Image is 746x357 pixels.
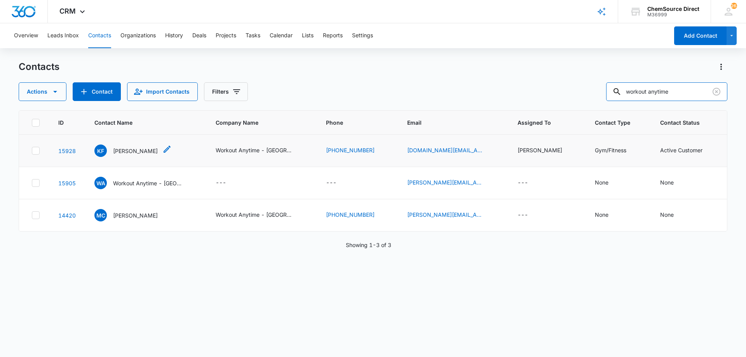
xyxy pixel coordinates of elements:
div: Email - mike.cain@workoutanytime.com - Select to Edit Field [407,211,499,220]
a: Navigate to contact details page for Katie Flowers [58,148,76,154]
div: Company Name - Workout Anytime - Thomasville - Select to Edit Field [216,146,307,155]
button: Clear [710,85,723,98]
div: Phone - - Select to Edit Field [326,178,350,188]
div: account id [647,12,699,17]
a: [PHONE_NUMBER] [326,146,375,154]
div: --- [518,211,528,220]
div: Email - mike.cain@anytimefitness.com - Select to Edit Field [407,178,499,188]
button: Add Contact [73,82,121,101]
p: Showing 1-3 of 3 [346,241,391,249]
span: Company Name [216,118,307,127]
button: Add Contact [674,26,727,45]
div: None [660,211,674,219]
div: Contact Status - None - Select to Edit Field [660,178,688,188]
button: Contacts [88,23,111,48]
span: CRM [59,7,76,15]
div: Company Name - - Select to Edit Field [216,178,240,188]
div: Assigned To - Chris Lozzi - Select to Edit Field [518,146,576,155]
div: Contact Status - None - Select to Edit Field [660,211,688,220]
div: Contact Name - Workout Anytime - Titusville FL - Select to Edit Field [94,177,197,189]
button: Lists [302,23,314,48]
button: Organizations [120,23,156,48]
div: [PERSON_NAME] [518,146,562,154]
div: Phone - (336) 944-3680 - Select to Edit Field [326,211,389,220]
div: None [595,178,608,186]
button: Overview [14,23,38,48]
p: [PERSON_NAME] [113,147,158,155]
span: MC [94,209,107,221]
button: Actions [715,61,727,73]
button: Filters [204,82,248,101]
div: Assigned To - - Select to Edit Field [518,178,542,188]
div: Contact Status - Active Customer - Select to Edit Field [660,146,716,155]
div: Contact Type - None - Select to Edit Field [595,178,622,188]
div: Phone - (336) 817-1096 - Select to Edit Field [326,146,389,155]
button: Import Contacts [127,82,198,101]
span: Email [407,118,488,127]
a: Navigate to contact details page for Mike Cain [58,212,76,219]
a: [PHONE_NUMBER] [326,211,375,219]
span: KF [94,145,107,157]
div: account name [647,6,699,12]
input: Search Contacts [606,82,727,101]
div: --- [518,178,528,188]
div: Active Customer [660,146,702,154]
div: Contact Type - Gym/Fitness - Select to Edit Field [595,146,640,155]
span: 2633 [731,3,737,9]
span: Phone [326,118,377,127]
div: Company Name - Workout Anytime - Greensboro - Select to Edit Field [216,211,307,220]
button: Calendar [270,23,293,48]
span: ID [58,118,64,127]
button: Deals [192,23,206,48]
div: Contact Type - None - Select to Edit Field [595,211,622,220]
div: None [660,178,674,186]
div: Gym/Fitness [595,146,626,154]
a: [DOMAIN_NAME][EMAIL_ADDRESS][DOMAIN_NAME] [407,146,485,154]
div: notifications count [731,3,737,9]
h1: Contacts [19,61,59,73]
span: Contact Type [595,118,630,127]
p: Workout Anytime - [GEOGRAPHIC_DATA] [GEOGRAPHIC_DATA] [113,179,183,187]
div: Contact Name - Mike Cain - Select to Edit Field [94,209,172,221]
button: Tasks [246,23,260,48]
a: [PERSON_NAME][EMAIL_ADDRESS][PERSON_NAME][DOMAIN_NAME] [407,178,485,186]
div: Assigned To - - Select to Edit Field [518,211,542,220]
div: Workout Anytime - [GEOGRAPHIC_DATA] [216,211,293,219]
span: Contact Status [660,118,705,127]
p: [PERSON_NAME] [113,211,158,219]
div: Email - katie.flowers@workoutanytime.com - Select to Edit Field [407,146,499,155]
button: Settings [352,23,373,48]
a: Navigate to contact details page for Workout Anytime - Titusville FL [58,180,76,186]
button: Projects [216,23,236,48]
span: Contact Name [94,118,186,127]
button: Leads Inbox [47,23,79,48]
a: [PERSON_NAME][EMAIL_ADDRESS][PERSON_NAME][DOMAIN_NAME] [407,211,485,219]
div: None [595,211,608,219]
div: --- [216,178,226,188]
span: Assigned To [518,118,565,127]
button: History [165,23,183,48]
button: Reports [323,23,343,48]
div: Contact Name - Katie Flowers - Select to Edit Field [94,145,172,157]
div: Workout Anytime - [GEOGRAPHIC_DATA] [216,146,293,154]
span: WA [94,177,107,189]
div: --- [326,178,336,188]
button: Actions [19,82,66,101]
